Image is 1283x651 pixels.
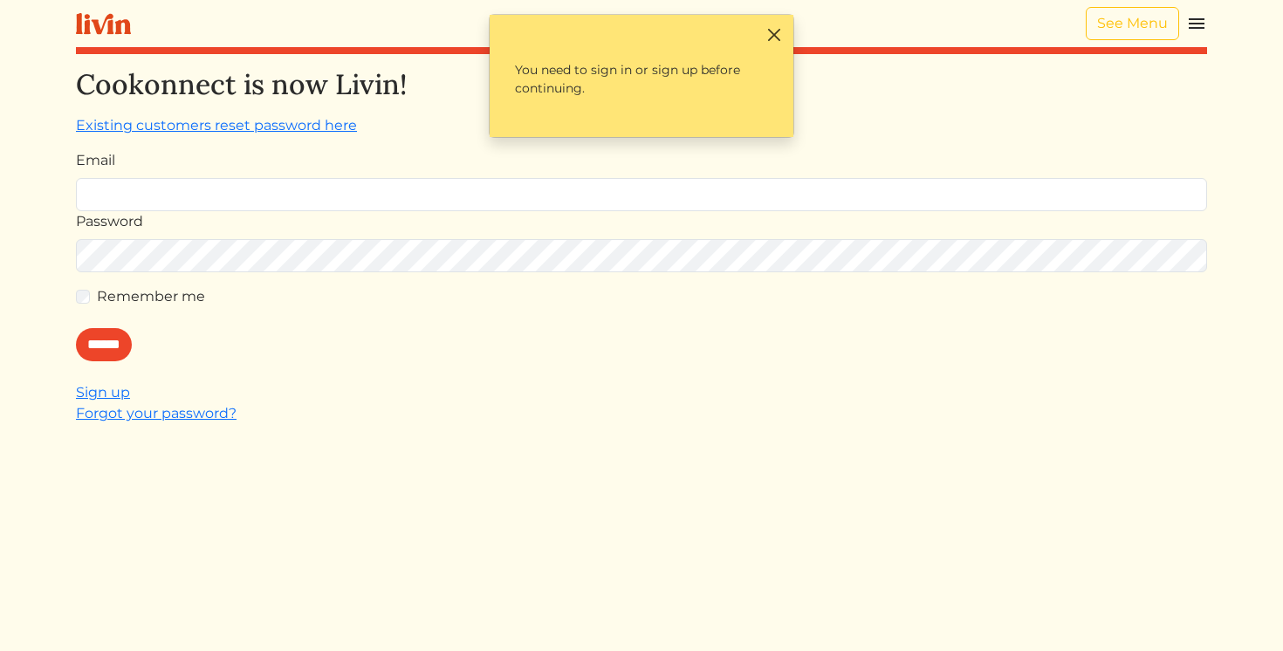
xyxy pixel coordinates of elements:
[76,384,130,401] a: Sign up
[76,150,115,171] label: Email
[76,68,1207,101] h2: Cookonnect is now Livin!
[76,405,237,421] a: Forgot your password?
[765,25,783,44] button: Close
[97,286,205,307] label: Remember me
[76,211,143,232] label: Password
[1086,7,1179,40] a: See Menu
[76,117,357,134] a: Existing customers reset password here
[76,13,131,35] img: livin-logo-a0d97d1a881af30f6274990eb6222085a2533c92bbd1e4f22c21b4f0d0e3210c.svg
[1186,13,1207,34] img: menu_hamburger-cb6d353cf0ecd9f46ceae1c99ecbeb4a00e71ca567a856bd81f57e9d8c17bb26.svg
[500,46,783,113] p: You need to sign in or sign up before continuing.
